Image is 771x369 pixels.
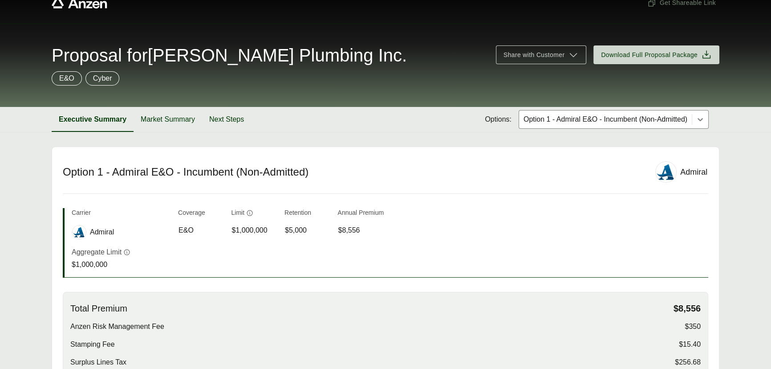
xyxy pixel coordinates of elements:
button: Share with Customer [496,45,586,64]
th: Limit [231,208,278,221]
button: Executive Summary [52,107,134,132]
img: Admiral logo [656,162,676,182]
span: Anzen Risk Management Fee [70,321,164,332]
th: Retention [284,208,331,221]
p: $1,000,000 [72,259,130,270]
button: Next Steps [202,107,251,132]
img: Admiral logo [73,225,86,239]
span: Surplus Lines Tax [70,357,126,368]
span: $256.68 [675,357,701,368]
th: Carrier [72,208,171,221]
span: $8,556 [674,303,701,314]
span: Share with Customer [503,50,564,60]
span: Proposal for [PERSON_NAME] Plumbing Inc. [52,46,407,64]
span: Options: [485,114,511,125]
span: Stamping Fee [70,339,115,350]
button: Download Full Proposal Package [593,45,719,64]
span: Admiral [90,227,114,238]
th: Annual Premium [338,208,384,221]
h2: Option 1 - Admiral E&O - Incumbent (Non-Admitted) [63,165,645,179]
span: Download Full Proposal Package [601,50,698,60]
span: Total Premium [70,303,127,314]
span: $350 [685,321,701,332]
span: E&O [179,225,194,236]
span: $5,000 [285,225,307,236]
div: Admiral [680,166,707,178]
p: Aggregate Limit [72,247,122,258]
p: E&O [59,73,74,84]
span: $8,556 [338,225,360,236]
th: Coverage [178,208,224,221]
span: $15.40 [679,339,701,350]
button: Market Summary [134,107,202,132]
p: Cyber [93,73,112,84]
span: $1,000,000 [232,225,268,236]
